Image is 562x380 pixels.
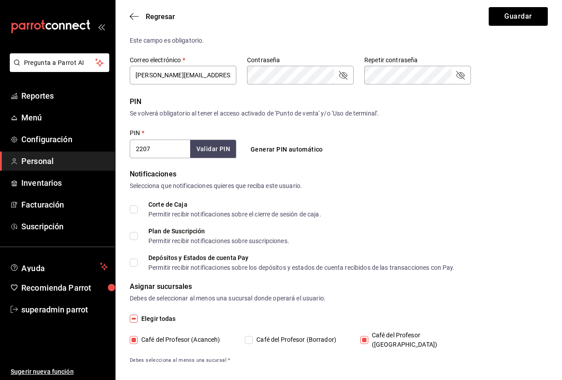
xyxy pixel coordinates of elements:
[130,96,548,107] div: PIN
[21,90,108,102] span: Reportes
[21,112,108,124] span: Menú
[148,264,455,271] div: Permitir recibir notificaciones sobre los depósitos y estados de cuenta recibidos de las transacc...
[146,12,175,21] span: Regresar
[148,201,321,208] div: Corte de Caja
[24,58,96,68] span: Pregunta a Parrot AI
[130,12,175,21] button: Regresar
[253,335,336,344] span: Café del Profesor (Borrador)
[130,109,548,118] div: Se volverá obligatorio al tener el acceso activado de 'Punto de venta' y/o 'Uso de terminal'.
[21,155,108,167] span: Personal
[130,140,190,158] input: 3 a 6 dígitos
[148,255,455,261] div: Depósitos y Estados de cuenta Pay
[21,177,108,189] span: Inventarios
[138,335,220,344] span: Café del Profesor (Acanceh)
[11,367,108,376] span: Sugerir nueva función
[368,331,464,349] span: Café del Profesor ([GEOGRAPHIC_DATA])
[148,238,289,244] div: Permitir recibir notificaciones sobre suscripciones.
[130,57,236,63] label: Correo electrónico
[455,70,466,80] button: passwordField
[21,199,108,211] span: Facturación
[148,211,321,217] div: Permitir recibir notificaciones sobre el cierre de sesión de caja.
[247,141,327,158] button: Generar PIN automático
[130,294,548,303] div: Debes de seleccionar al menos una sucursal donde operará el usuario.
[247,57,354,63] label: Contraseña
[130,169,548,180] div: Notificaciones
[6,64,109,74] a: Pregunta a Parrot AI
[21,133,108,145] span: Configuración
[130,356,548,364] span: Debes selecciona al menos una sucursal *
[338,70,348,80] button: passwordField
[489,7,548,26] button: Guardar
[10,53,109,72] button: Pregunta a Parrot AI
[130,281,548,292] div: Asignar sucursales
[130,181,548,191] div: Selecciona que notificaciones quieres que reciba este usuario.
[21,220,108,232] span: Suscripción
[21,261,96,272] span: Ayuda
[364,57,471,63] label: Repetir contraseña
[130,36,548,45] div: Este campo es obligatorio.
[21,282,108,294] span: Recomienda Parrot
[130,130,144,136] label: PIN
[130,66,236,84] input: ejemplo@gmail.com
[148,228,289,234] div: Plan de Suscripción
[190,140,236,158] button: Validar PIN
[98,23,105,30] button: open_drawer_menu
[138,314,176,324] span: Elegir todas
[21,304,108,316] span: superadmin parrot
